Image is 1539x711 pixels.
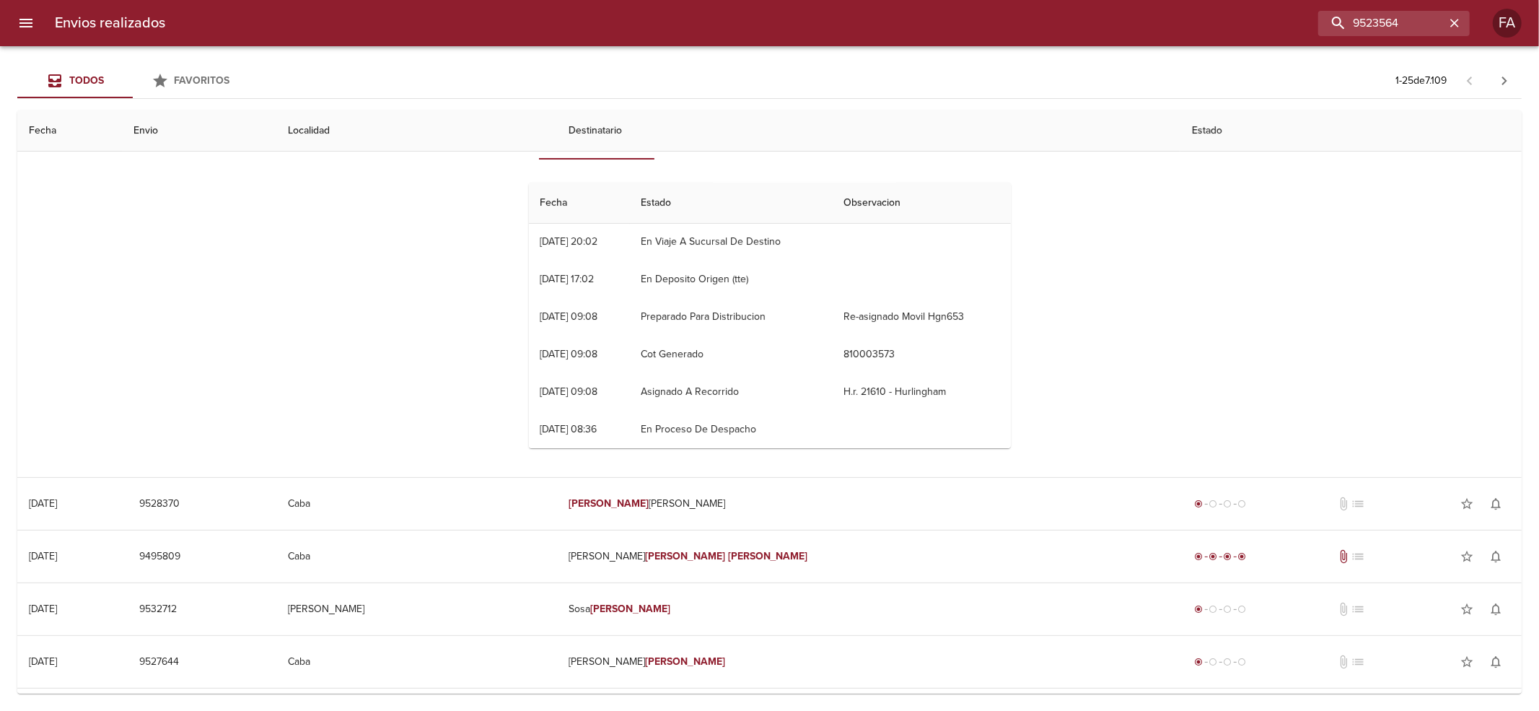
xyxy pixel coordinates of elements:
[629,183,832,224] th: Estado
[29,603,57,615] div: [DATE]
[1395,74,1447,88] p: 1 - 25 de 7.109
[1224,500,1232,508] span: radio_button_unchecked
[1481,542,1510,571] button: Activar notificaciones
[1460,602,1474,616] span: star_border
[133,544,186,570] button: 9495809
[1460,549,1474,564] span: star_border
[1238,552,1247,561] span: radio_button_checked
[1452,647,1481,676] button: Agregar a favoritos
[1209,658,1218,666] span: radio_button_unchecked
[1481,489,1510,518] button: Activar notificaciones
[1195,605,1203,614] span: radio_button_checked
[557,110,1180,152] th: Destinatario
[1351,497,1365,511] span: No tiene pedido asociado
[139,548,180,566] span: 9495809
[1493,9,1522,38] div: FA
[139,653,179,671] span: 9527644
[29,550,57,562] div: [DATE]
[1460,497,1474,511] span: star_border
[1336,549,1351,564] span: Tiene documentos adjuntos
[629,223,832,261] td: En Viaje A Sucursal De Destino
[1238,605,1247,614] span: radio_button_unchecked
[276,110,557,152] th: Localidad
[276,583,557,635] td: [PERSON_NAME]
[1238,500,1247,508] span: radio_button_unchecked
[1195,500,1203,508] span: radio_button_checked
[1209,552,1218,561] span: radio_button_checked
[645,655,725,668] em: [PERSON_NAME]
[9,6,43,40] button: menu
[832,183,1011,224] th: Observacion
[1487,64,1522,98] span: Pagina siguiente
[1209,500,1218,508] span: radio_button_unchecked
[1488,549,1503,564] span: notifications_none
[1192,602,1250,616] div: Generado
[529,144,1011,448] table: Tabla de seguimiento
[540,348,598,360] div: [DATE] 09:08
[29,655,57,668] div: [DATE]
[629,298,832,336] td: Preparado Para Distribucion
[569,497,649,510] em: [PERSON_NAME]
[29,497,57,510] div: [DATE]
[540,423,597,435] div: [DATE] 08:36
[629,373,832,411] td: Asignado A Recorrido
[1488,602,1503,616] span: notifications_none
[1238,658,1247,666] span: radio_button_unchecked
[133,491,185,518] button: 9528370
[1481,595,1510,624] button: Activar notificaciones
[728,550,808,562] em: [PERSON_NAME]
[55,12,165,35] h6: Envios realizados
[276,478,557,530] td: Caba
[17,64,248,98] div: Tabs Envios
[69,74,104,87] span: Todos
[1318,11,1445,36] input: buscar
[832,336,1011,373] td: 810003573
[1195,552,1203,561] span: radio_button_checked
[1452,489,1481,518] button: Agregar a favoritos
[1336,602,1351,616] span: No tiene documentos adjuntos
[645,550,725,562] em: [PERSON_NAME]
[133,596,183,623] button: 9532712
[1180,110,1522,152] th: Estado
[540,310,598,323] div: [DATE] 09:08
[1336,497,1351,511] span: No tiene documentos adjuntos
[629,411,832,448] td: En Proceso De Despacho
[1224,605,1232,614] span: radio_button_unchecked
[1351,549,1365,564] span: No tiene pedido asociado
[133,649,185,676] button: 9527644
[1493,9,1522,38] div: Abrir información de usuario
[122,110,276,152] th: Envio
[1351,655,1365,669] span: No tiene pedido asociado
[1195,658,1203,666] span: radio_button_checked
[1460,655,1474,669] span: star_border
[540,385,598,398] div: [DATE] 09:08
[540,235,598,248] div: [DATE] 20:02
[1336,655,1351,669] span: No tiene documentos adjuntos
[17,110,122,152] th: Fecha
[1192,655,1250,669] div: Generado
[557,636,1180,688] td: [PERSON_NAME]
[276,636,557,688] td: Caba
[629,261,832,298] td: En Deposito Origen (tte)
[529,183,629,224] th: Fecha
[139,495,180,513] span: 9528370
[1224,658,1232,666] span: radio_button_unchecked
[1209,605,1218,614] span: radio_button_unchecked
[557,531,1180,583] td: [PERSON_NAME]
[1488,655,1503,669] span: notifications_none
[832,298,1011,336] td: Re-asignado Movil Hgn653
[175,74,230,87] span: Favoritos
[1488,497,1503,511] span: notifications_none
[629,336,832,373] td: Cot Generado
[276,531,557,583] td: Caba
[1192,497,1250,511] div: Generado
[1351,602,1365,616] span: No tiene pedido asociado
[1192,549,1250,564] div: Entregado
[832,373,1011,411] td: H.r. 21610 - Hurlingham
[557,583,1180,635] td: Sosa
[1452,542,1481,571] button: Agregar a favoritos
[1481,647,1510,676] button: Activar notificaciones
[590,603,670,615] em: [PERSON_NAME]
[1452,595,1481,624] button: Agregar a favoritos
[557,478,1180,530] td: [PERSON_NAME]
